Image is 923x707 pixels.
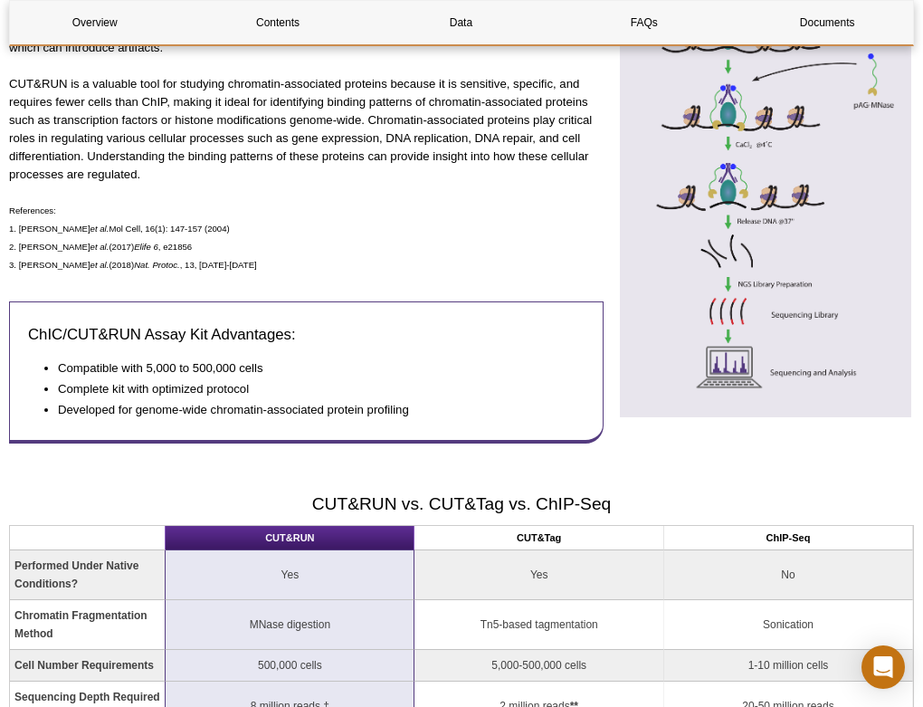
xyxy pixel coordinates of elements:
[559,1,728,44] a: FAQs
[166,550,414,600] td: Yes
[414,650,664,682] td: 5,000-500,000 cells
[58,401,566,419] li: Developed for genome-wide chromatin-associated protein profiling
[14,559,138,590] strong: Performed Under Native Conditions?
[58,359,566,377] li: Compatible with 5,000 to 500,000 cells
[166,526,414,550] th: CUT&RUN
[90,260,109,270] em: et al.
[58,380,566,398] li: Complete kit with optimized protocol
[193,1,362,44] a: Contents
[9,202,604,274] p: References: 1. [PERSON_NAME] Mol Cell, 16(1): 147-157 (2004) 2. [PERSON_NAME] (2017) , e21856 3. ...
[90,242,109,252] em: et al.
[134,242,158,252] em: Elife 6
[414,526,664,550] th: CUT&Tag
[90,224,109,234] em: et al.
[664,526,913,550] th: ChIP-Seq
[134,260,180,270] em: Nat. Protoc.
[664,600,913,650] td: Sonication
[166,600,414,650] td: MNase digestion
[861,645,905,689] div: Open Intercom Messenger
[664,650,913,682] td: 1-10 million cells
[743,1,912,44] a: Documents
[166,650,414,682] td: 500,000 cells
[14,659,154,672] strong: Cell Number Requirements
[376,1,546,44] a: Data
[414,600,664,650] td: Tn5-based tagmentation
[414,550,664,600] td: Yes
[10,1,179,44] a: Overview
[9,75,604,184] p: CUT&RUN is a valuable tool for studying chromatin-associated proteins because it is sensitive, sp...
[28,324,585,346] h3: ChIC/CUT&RUN Assay Kit Advantages:
[664,550,913,600] td: No
[9,492,914,516] h2: CUT&RUN vs. CUT&Tag vs. ChIP-Seq
[14,609,147,640] strong: Chromatin Fragmentation Method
